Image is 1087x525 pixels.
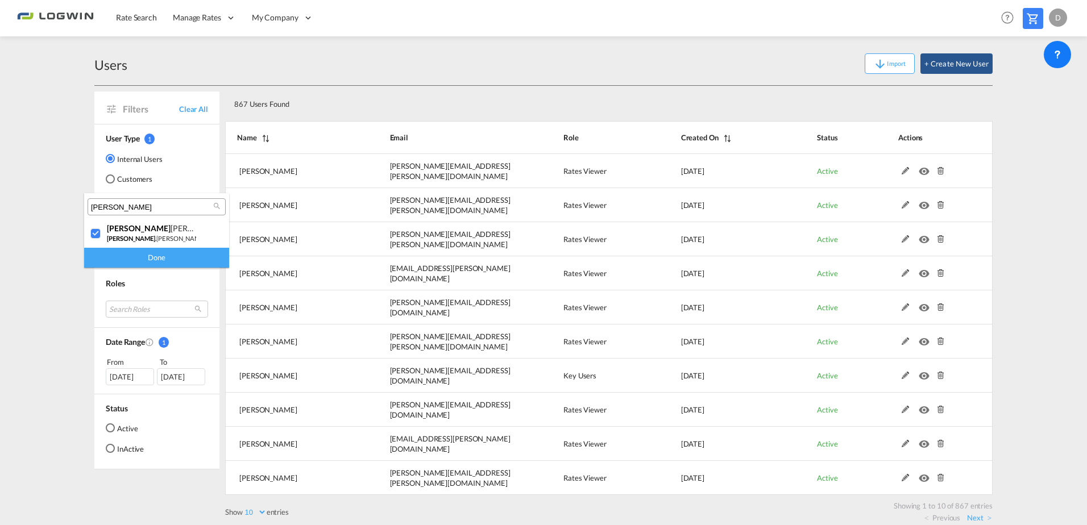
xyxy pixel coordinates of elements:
span: [PERSON_NAME] [107,223,171,233]
input: Search Users [91,202,213,213]
div: <span class="highlightedText">itzel</span> Machuca [107,223,196,233]
div: Done [84,248,229,268]
md-icon: icon-magnify [213,202,221,210]
span: [PERSON_NAME] [107,235,155,242]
